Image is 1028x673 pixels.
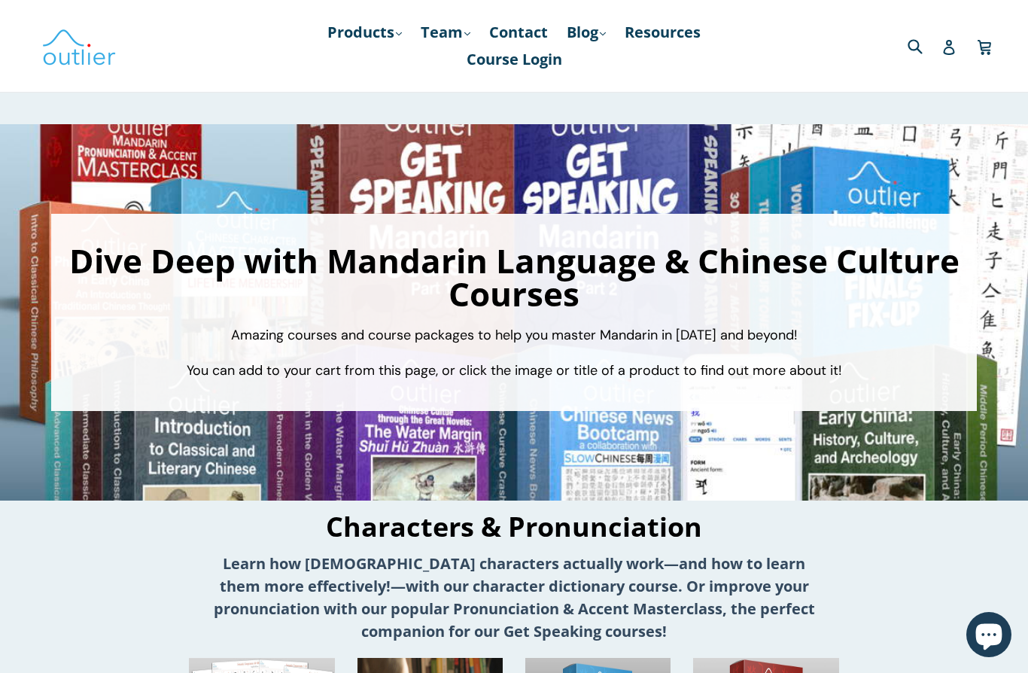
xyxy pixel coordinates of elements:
a: Course Login [459,46,570,73]
a: Products [320,19,409,46]
span: Amazing courses and course packages to help you master Mandarin in [DATE] and beyond! [231,326,798,344]
inbox-online-store-chat: Shopify online store chat [962,612,1016,661]
h1: Dive Deep with Mandarin Language & Chinese Culture Courses [66,244,961,310]
span: You can add to your cart from this page, or click the image or title of a product to find out mor... [187,361,842,379]
a: Blog [559,19,613,46]
a: Resources [617,19,708,46]
input: Search [904,30,945,61]
strong: Learn how [DEMOGRAPHIC_DATA] characters actually work—and how to learn them more effectively!—wit... [214,553,815,641]
img: Outlier Linguistics [41,24,117,68]
a: Contact [482,19,555,46]
a: Team [413,19,478,46]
